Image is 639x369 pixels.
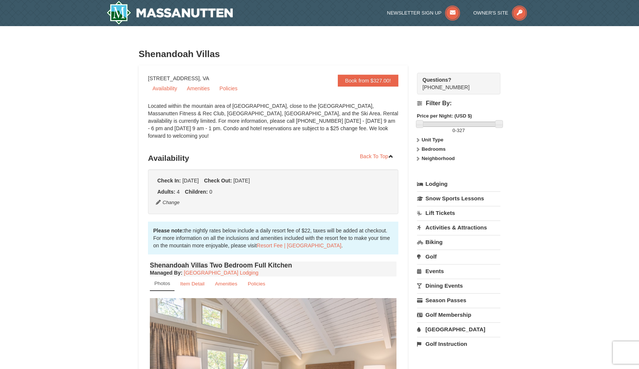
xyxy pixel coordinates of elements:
strong: Questions? [423,77,451,83]
a: Massanutten Resort [106,1,233,25]
small: Policies [248,281,265,287]
img: Massanutten Resort Logo [106,1,233,25]
a: Newsletter Sign Up [387,10,460,16]
a: Biking [417,235,500,249]
a: Golf Instruction [417,337,500,351]
a: [GEOGRAPHIC_DATA] Lodging [184,270,258,276]
h3: Shenandoah Villas [139,47,500,62]
div: Located within the mountain area of [GEOGRAPHIC_DATA], close to the [GEOGRAPHIC_DATA], Massanutte... [148,102,398,147]
strong: Neighborhood [422,156,455,161]
a: [GEOGRAPHIC_DATA] [417,322,500,336]
a: Lift Tickets [417,206,500,220]
a: Policies [215,83,242,94]
a: Availability [148,83,182,94]
a: Item Detail [175,276,209,291]
span: [DATE] [182,178,199,184]
label: - [417,127,500,134]
strong: Please note: [153,228,184,234]
strong: Bedrooms [422,146,445,152]
a: Activities & Attractions [417,221,500,234]
small: Photos [154,281,170,286]
small: Amenities [215,281,237,287]
span: Owner's Site [473,10,509,16]
a: Amenities [182,83,214,94]
a: Events [417,264,500,278]
div: the nightly rates below include a daily resort fee of $22, taxes will be added at checkout. For m... [148,222,398,254]
a: Policies [243,276,270,291]
a: Snow Sports Lessons [417,191,500,205]
strong: Check In: [157,178,181,184]
a: Book from $327.00! [338,75,398,87]
span: 0 [453,128,455,133]
span: 327 [457,128,465,133]
span: [PHONE_NUMBER] [423,76,487,90]
button: Change [155,198,180,207]
a: Resort Fee | [GEOGRAPHIC_DATA] [257,243,341,248]
span: 0 [209,189,212,195]
span: [DATE] [233,178,250,184]
a: Back To Top [355,151,398,162]
small: Item Detail [180,281,204,287]
span: Newsletter Sign Up [387,10,442,16]
a: Lodging [417,177,500,191]
strong: Children: [185,189,208,195]
a: Golf [417,250,500,263]
h3: Availability [148,151,398,166]
a: Owner's Site [473,10,527,16]
strong: Unit Type [422,137,443,143]
a: Dining Events [417,279,500,293]
a: Golf Membership [417,308,500,322]
h4: Filter By: [417,100,500,107]
span: 4 [177,189,180,195]
strong: Check Out: [204,178,232,184]
strong: : [150,270,182,276]
span: Managed By [150,270,180,276]
strong: Price per Night: (USD $) [417,113,472,119]
a: Amenities [210,276,242,291]
strong: Adults: [157,189,175,195]
a: Season Passes [417,293,500,307]
h4: Shenandoah Villas Two Bedroom Full Kitchen [150,262,396,269]
a: Photos [150,276,175,291]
